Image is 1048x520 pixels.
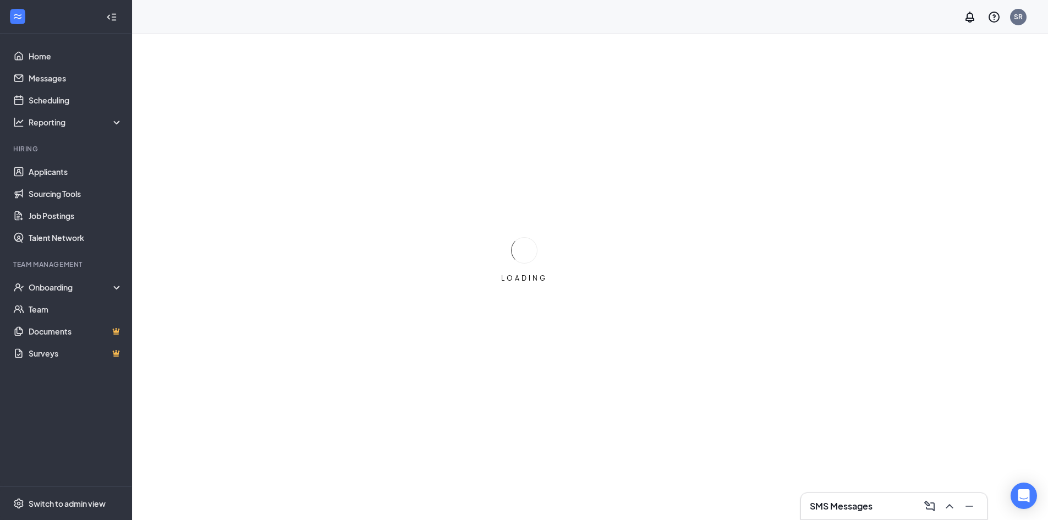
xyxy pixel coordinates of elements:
svg: Notifications [963,10,976,24]
div: LOADING [497,273,552,283]
a: DocumentsCrown [29,320,123,342]
svg: WorkstreamLogo [12,11,23,22]
svg: QuestionInfo [987,10,1001,24]
div: SR [1014,12,1023,21]
button: Minimize [961,497,978,515]
a: Messages [29,67,123,89]
div: Team Management [13,260,120,269]
div: Hiring [13,144,120,154]
svg: ComposeMessage [923,500,936,513]
a: Job Postings [29,205,123,227]
h3: SMS Messages [810,500,873,512]
button: ChevronUp [941,497,958,515]
div: Reporting [29,117,123,128]
div: Onboarding [29,282,113,293]
svg: ChevronUp [943,500,956,513]
a: Talent Network [29,227,123,249]
div: Switch to admin view [29,498,106,509]
a: Sourcing Tools [29,183,123,205]
a: SurveysCrown [29,342,123,364]
a: Team [29,298,123,320]
a: Applicants [29,161,123,183]
div: Open Intercom Messenger [1011,483,1037,509]
button: ComposeMessage [921,497,939,515]
svg: Analysis [13,117,24,128]
a: Scheduling [29,89,123,111]
svg: Settings [13,498,24,509]
svg: UserCheck [13,282,24,293]
svg: Collapse [106,12,117,23]
a: Home [29,45,123,67]
svg: Minimize [963,500,976,513]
